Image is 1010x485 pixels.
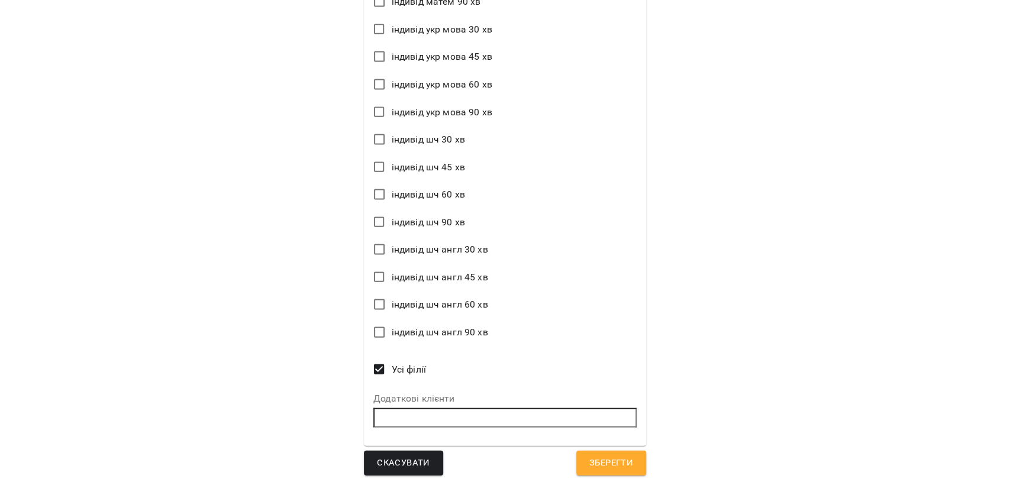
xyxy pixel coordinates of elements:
[392,105,492,119] span: індивід укр мова 90 хв
[373,394,637,403] label: Додаткові клієнти
[392,270,488,284] span: індивід шч англ 45 хв
[392,215,465,229] span: індивід шч 90 хв
[364,451,443,476] button: Скасувати
[392,22,492,37] span: індивід укр мова 30 хв
[392,50,492,64] span: індивід укр мова 45 хв
[392,77,492,92] span: індивід укр мова 60 хв
[392,187,465,202] span: індивід шч 60 хв
[392,298,488,312] span: індивід шч англ 60 хв
[392,325,488,339] span: індивід шч англ 90 хв
[392,160,465,174] span: індивід шч 45 хв
[392,132,465,147] span: індивід шч 30 хв
[576,451,646,476] button: Зберегти
[392,242,488,257] span: індивід шч англ 30 хв
[392,363,426,377] span: Усі філії
[377,455,430,471] span: Скасувати
[589,455,633,471] span: Зберегти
